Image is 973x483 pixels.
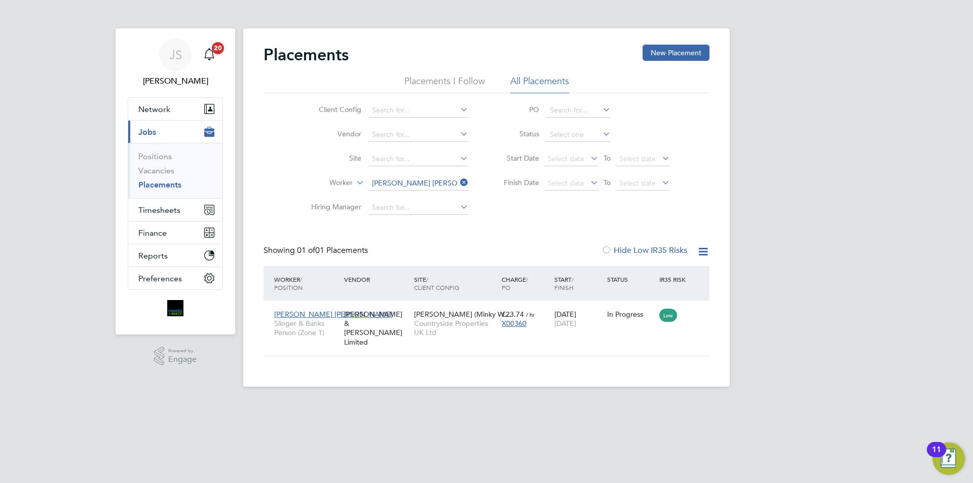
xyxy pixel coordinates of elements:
span: / hr [526,311,535,318]
span: Preferences [138,274,182,283]
span: / Position [274,275,303,291]
span: Countryside Properties UK Ltd [414,319,497,337]
a: Vacancies [138,166,174,175]
span: 20 [212,42,224,54]
span: Julia Scholes [128,75,223,87]
span: To [601,152,614,165]
a: JS[PERSON_NAME] [128,39,223,87]
label: Hiring Manager [303,202,361,211]
span: Reports [138,251,168,261]
input: Search for... [368,176,468,191]
span: / PO [502,275,528,291]
span: Jobs [138,127,156,137]
div: Showing [264,245,370,256]
span: Powered by [168,347,197,355]
label: Site [303,154,361,163]
span: Timesheets [138,205,180,215]
div: Site [411,270,499,296]
div: Charge [499,270,552,296]
div: Worker [272,270,342,296]
input: Select one [546,128,611,142]
input: Search for... [368,152,468,166]
span: Slinger & Banks Person (Zone 1) [274,319,339,337]
nav: Main navigation [116,28,235,335]
span: [DATE] [554,319,576,328]
img: bromak-logo-retina.png [167,300,183,316]
span: Select date [619,178,656,188]
input: Search for... [368,128,468,142]
span: Select date [548,154,584,163]
button: Preferences [128,267,222,289]
a: Positions [138,152,172,161]
span: [PERSON_NAME] (Minky W… [414,310,511,319]
span: Engage [168,355,197,364]
span: / Client Config [414,275,459,291]
span: 01 Placements [297,245,368,255]
span: Finance [138,228,167,238]
label: Vendor [303,129,361,138]
span: Low [659,309,677,322]
h2: Placements [264,45,349,65]
span: / Finish [554,275,574,291]
input: Search for... [368,201,468,215]
button: Timesheets [128,199,222,221]
span: Network [138,104,170,114]
div: In Progress [607,310,655,319]
label: Status [494,129,539,138]
span: To [601,176,614,189]
span: JS [169,48,182,61]
label: Worker [294,178,353,188]
a: 20 [199,39,219,71]
button: Open Resource Center, 11 new notifications [932,442,965,475]
label: Hide Low IR35 Risks [602,245,687,255]
li: Placements I Follow [404,75,485,93]
input: Search for... [546,103,611,118]
div: 11 [932,450,941,463]
label: Finish Date [494,178,539,187]
button: Reports [128,244,222,267]
div: Vendor [342,270,411,288]
div: [DATE] [552,305,605,333]
button: Network [128,98,222,120]
div: Status [605,270,657,288]
span: Select date [619,154,656,163]
label: PO [494,105,539,114]
label: Start Date [494,154,539,163]
input: Search for... [368,103,468,118]
a: Powered byEngage [154,347,197,366]
div: IR35 Risk [657,270,692,288]
li: All Placements [510,75,569,93]
button: Jobs [128,121,222,143]
a: [PERSON_NAME] [PERSON_NAME]Slinger & Banks Person (Zone 1)[PERSON_NAME] & [PERSON_NAME] Limited[P... [272,304,709,313]
a: Placements [138,180,181,190]
div: Jobs [128,143,222,198]
span: [PERSON_NAME] [PERSON_NAME] [274,310,393,319]
span: 01 of [297,245,315,255]
span: Select date [548,178,584,188]
button: New Placement [643,45,709,61]
div: Start [552,270,605,296]
span: X00360 [502,319,527,328]
div: [PERSON_NAME] & [PERSON_NAME] Limited [342,305,411,352]
a: Go to home page [128,300,223,316]
span: £23.74 [502,310,524,319]
label: Client Config [303,105,361,114]
button: Finance [128,221,222,244]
